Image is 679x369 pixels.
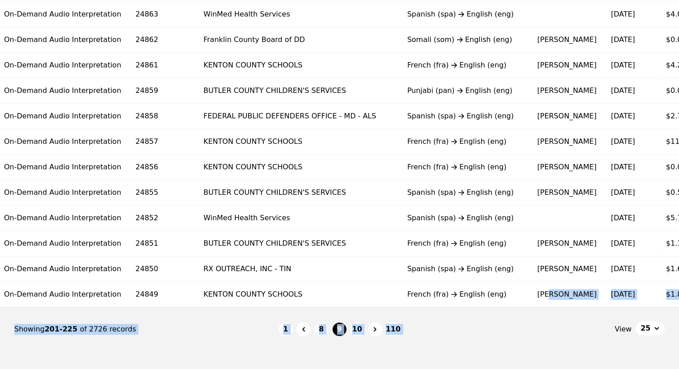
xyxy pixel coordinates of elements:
[196,282,400,307] td: KENTON COUNTY SCHOOLS
[611,239,635,247] time: [DATE]
[611,112,635,120] time: [DATE]
[129,78,196,104] td: 24859
[530,78,604,104] td: [PERSON_NAME]
[407,9,523,20] div: Spanish (spa) English (eng)
[129,104,196,129] td: 24858
[196,78,400,104] td: BUTLER COUNTY CHILDREN'S SERVICES
[530,27,604,53] td: [PERSON_NAME]
[196,53,400,78] td: KENTON COUNTY SCHOOLS
[196,2,400,27] td: WinMed Health Services
[129,180,196,205] td: 24855
[407,162,523,172] div: French (fra) English (eng)
[530,104,604,129] td: [PERSON_NAME]
[129,205,196,231] td: 24852
[611,35,635,44] time: [DATE]
[407,111,523,122] div: Spanish (spa) English (eng)
[129,27,196,53] td: 24862
[196,129,400,155] td: KENTON COUNTY SCHOOLS
[407,85,523,96] div: Punjabi (pan) English (eng)
[611,214,635,222] time: [DATE]
[611,188,635,197] time: [DATE]
[45,325,80,333] span: 201-225
[611,290,635,298] time: [DATE]
[196,256,400,282] td: RX OUTREACH, INC - TIN
[407,34,523,45] div: Somali (som) English (eng)
[635,321,665,335] button: 25
[14,324,279,335] div: Showing of 2726 records
[407,264,523,274] div: Spanish (spa) English (eng)
[530,129,604,155] td: [PERSON_NAME]
[129,2,196,27] td: 24863
[196,231,400,256] td: BUTLER COUNTY CHILDREN'S SERVICES
[196,104,400,129] td: FEDERAL PUBLIC DEFENDERS OFFICE - MD - ALS
[530,256,604,282] td: [PERSON_NAME]
[530,231,604,256] td: [PERSON_NAME]
[530,180,604,205] td: [PERSON_NAME]
[129,282,196,307] td: 24849
[407,136,523,147] div: French (fra) English (eng)
[314,322,329,336] button: 8
[350,322,364,336] button: 10
[611,264,635,273] time: [DATE]
[615,324,632,335] span: View
[530,282,604,307] td: [PERSON_NAME]
[196,27,400,53] td: Franklin County Board of DD
[196,205,400,231] td: WinMed Health Services
[129,129,196,155] td: 24857
[611,86,635,95] time: [DATE]
[611,163,635,171] time: [DATE]
[530,155,604,180] td: [PERSON_NAME]
[386,322,400,336] button: 110
[407,213,523,223] div: Spanish (spa) English (eng)
[611,10,635,18] time: [DATE]
[196,180,400,205] td: BUTLER COUNTY CHILDREN'S SERVICES
[611,61,635,69] time: [DATE]
[129,231,196,256] td: 24851
[407,60,523,71] div: French (fra) English (eng)
[129,155,196,180] td: 24856
[611,137,635,146] time: [DATE]
[530,53,604,78] td: [PERSON_NAME]
[407,238,523,249] div: French (fra) English (eng)
[196,155,400,180] td: KENTON COUNTY SCHOOLS
[129,53,196,78] td: 24861
[407,187,523,198] div: Spanish (spa) English (eng)
[407,289,523,300] div: French (fra) English (eng)
[641,323,650,334] span: 25
[129,256,196,282] td: 24850
[14,307,665,351] nav: Page navigation
[279,322,293,336] button: 1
